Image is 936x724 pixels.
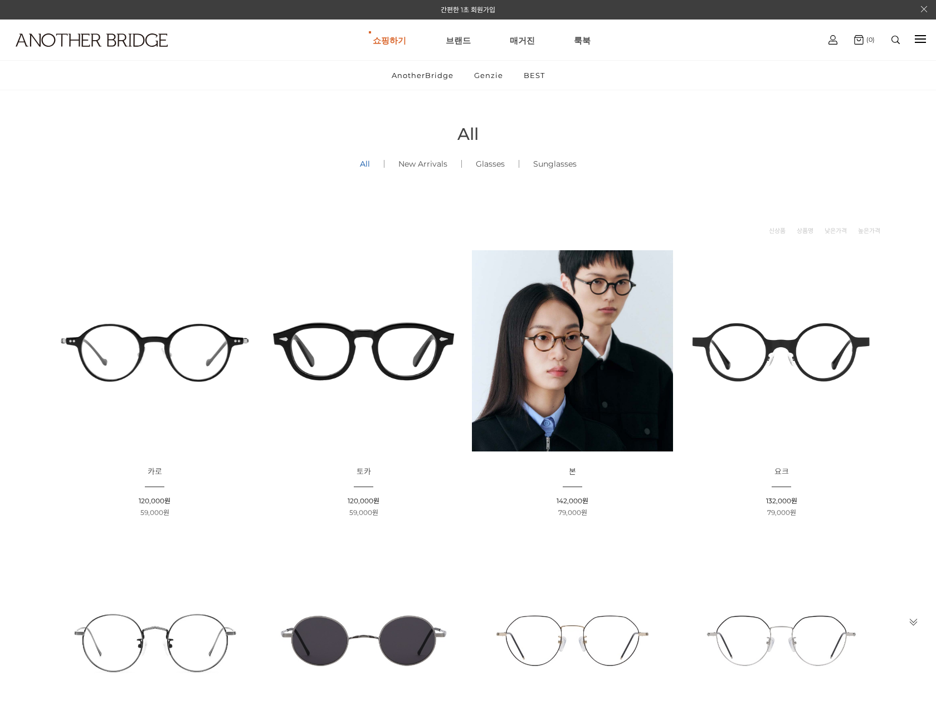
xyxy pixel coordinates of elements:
[864,36,875,43] span: (0)
[854,35,875,45] a: (0)
[569,467,576,477] span: 본
[774,467,789,477] span: 요크
[519,145,591,183] a: Sunglasses
[457,124,479,144] span: All
[557,497,588,505] span: 142,000원
[462,145,519,183] a: Glasses
[346,145,384,183] a: All
[349,508,378,517] span: 59,000원
[384,145,461,183] a: New Arrivals
[825,225,847,236] a: 낮은가격
[263,250,464,451] img: 토카 아세테이트 뿔테 안경 이미지
[373,20,406,60] a: 쇼핑하기
[774,468,789,476] a: 요크
[766,497,797,505] span: 132,000원
[139,497,170,505] span: 120,000원
[828,35,837,45] img: cart
[148,468,162,476] a: 카로
[767,508,796,517] span: 79,000원
[891,36,900,44] img: search
[140,508,169,517] span: 59,000원
[148,467,162,477] span: 카로
[854,35,864,45] img: cart
[16,33,168,47] img: logo
[558,508,587,517] span: 79,000원
[769,225,786,236] a: 신상품
[348,497,379,505] span: 120,000원
[472,250,673,451] img: 본 - 동그란 렌즈로 돋보이는 아세테이트 안경 이미지
[382,61,463,90] a: AnotherBridge
[569,468,576,476] a: 본
[441,6,495,14] a: 간편한 1초 회원가입
[6,33,146,74] a: logo
[357,468,371,476] a: 토카
[574,20,591,60] a: 룩북
[514,61,554,90] a: BEST
[510,20,535,60] a: 매거진
[797,225,813,236] a: 상품명
[357,467,371,477] span: 토카
[858,225,880,236] a: 높은가격
[681,250,882,451] img: 요크 글라스 - 트렌디한 디자인의 유니크한 안경 이미지
[54,250,255,451] img: 카로 - 감각적인 디자인의 패션 아이템 이미지
[446,20,471,60] a: 브랜드
[465,61,513,90] a: Genzie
